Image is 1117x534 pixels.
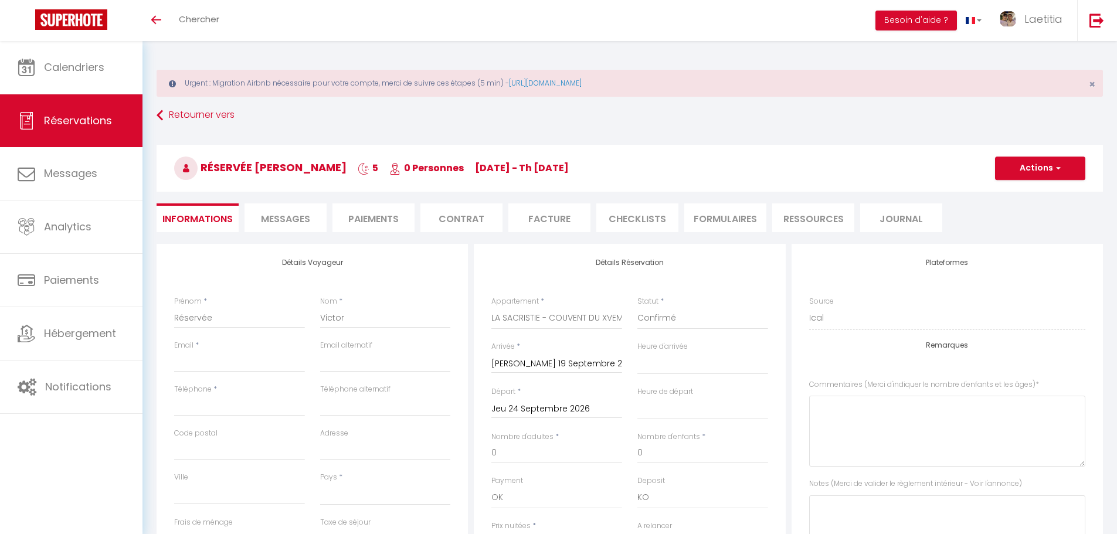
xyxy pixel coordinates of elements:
[320,296,337,307] label: Nom
[179,13,219,25] span: Chercher
[684,203,766,232] li: FORMULAIRES
[596,203,678,232] li: CHECKLISTS
[261,212,310,226] span: Messages
[491,341,515,352] label: Arrivée
[358,161,378,175] span: 5
[44,326,116,341] span: Hébergement
[809,379,1039,390] label: Commentaires (Merci d'indiquer le nombre d'enfants et les âges)
[491,431,554,443] label: Nombre d'adultes
[320,340,372,351] label: Email alternatif
[174,517,233,528] label: Frais de ménage
[772,203,854,232] li: Ressources
[174,259,450,267] h4: Détails Voyageur
[1089,13,1104,28] img: logout
[875,11,957,30] button: Besoin d'aide ?
[637,341,688,352] label: Heure d'arrivée
[174,428,218,439] label: Code postal
[999,11,1017,28] img: ...
[44,166,97,181] span: Messages
[44,273,99,287] span: Paiements
[491,386,515,397] label: Départ
[157,105,1103,126] a: Retourner vers
[1024,12,1062,26] span: Laetitia
[174,160,347,175] span: Réservée [PERSON_NAME]
[995,157,1085,180] button: Actions
[809,478,1022,489] label: Notes (Merci de valider le règlement intérieur - Voir l'annonce)
[637,431,700,443] label: Nombre d'enfants
[491,475,523,487] label: Payment
[320,517,371,528] label: Taxe de séjour
[44,60,104,74] span: Calendriers
[637,296,658,307] label: Statut
[491,296,539,307] label: Appartement
[44,219,91,234] span: Analytics
[45,379,111,394] span: Notifications
[320,472,337,483] label: Pays
[475,161,569,175] span: [DATE] - Th [DATE]
[174,340,193,351] label: Email
[420,203,503,232] li: Contrat
[174,296,202,307] label: Prénom
[809,259,1085,267] h4: Plateformes
[174,472,188,483] label: Ville
[157,70,1103,97] div: Urgent : Migration Airbnb nécessaire pour votre compte, merci de suivre ces étapes (5 min) -
[174,384,212,395] label: Téléphone
[860,203,942,232] li: Journal
[509,78,582,88] a: [URL][DOMAIN_NAME]
[35,9,107,30] img: Super Booking
[389,161,464,175] span: 0 Personnes
[320,384,391,395] label: Téléphone alternatif
[809,296,834,307] label: Source
[320,428,348,439] label: Adresse
[1089,77,1095,91] span: ×
[1089,79,1095,90] button: Close
[332,203,415,232] li: Paiements
[157,203,239,232] li: Informations
[491,259,768,267] h4: Détails Réservation
[637,475,665,487] label: Deposit
[491,521,531,532] label: Prix nuitées
[637,521,672,532] label: A relancer
[809,341,1085,349] h4: Remarques
[637,386,693,397] label: Heure de départ
[44,113,112,128] span: Réservations
[508,203,590,232] li: Facture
